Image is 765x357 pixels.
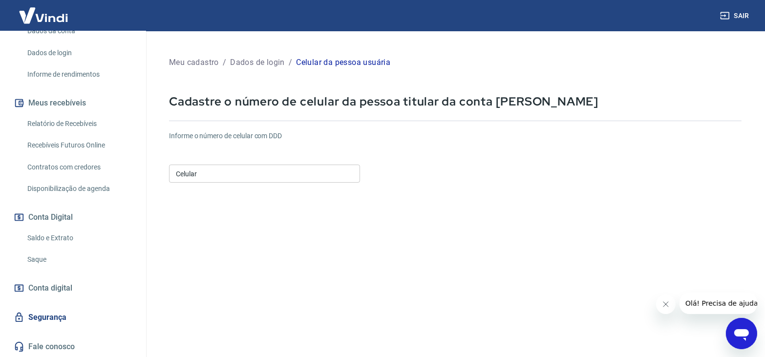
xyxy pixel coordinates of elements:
button: Sair [718,7,753,25]
a: Dados de login [23,43,134,63]
p: Celular da pessoa usuária [296,57,390,68]
h6: Informe o número de celular com DDD [169,131,742,141]
a: Disponibilização de agenda [23,179,134,199]
p: / [223,57,226,68]
button: Meus recebíveis [12,92,134,114]
p: Meu cadastro [169,57,219,68]
img: Vindi [12,0,75,30]
a: Relatório de Recebíveis [23,114,134,134]
a: Conta digital [12,277,134,299]
p: Dados de login [230,57,285,68]
a: Saque [23,250,134,270]
span: Olá! Precisa de ajuda? [6,7,82,15]
iframe: Message from company [680,293,757,314]
a: Informe de rendimentos [23,64,134,84]
iframe: Close message [656,294,676,314]
p: / [289,57,292,68]
span: Conta digital [28,281,72,295]
iframe: Button to launch messaging window [726,318,757,349]
a: Dados da conta [23,21,134,41]
a: Saldo e Extrato [23,228,134,248]
button: Conta Digital [12,207,134,228]
a: Segurança [12,307,134,328]
p: Cadastre o número de celular da pessoa titular da conta [PERSON_NAME] [169,94,742,109]
a: Recebíveis Futuros Online [23,135,134,155]
a: Contratos com credores [23,157,134,177]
